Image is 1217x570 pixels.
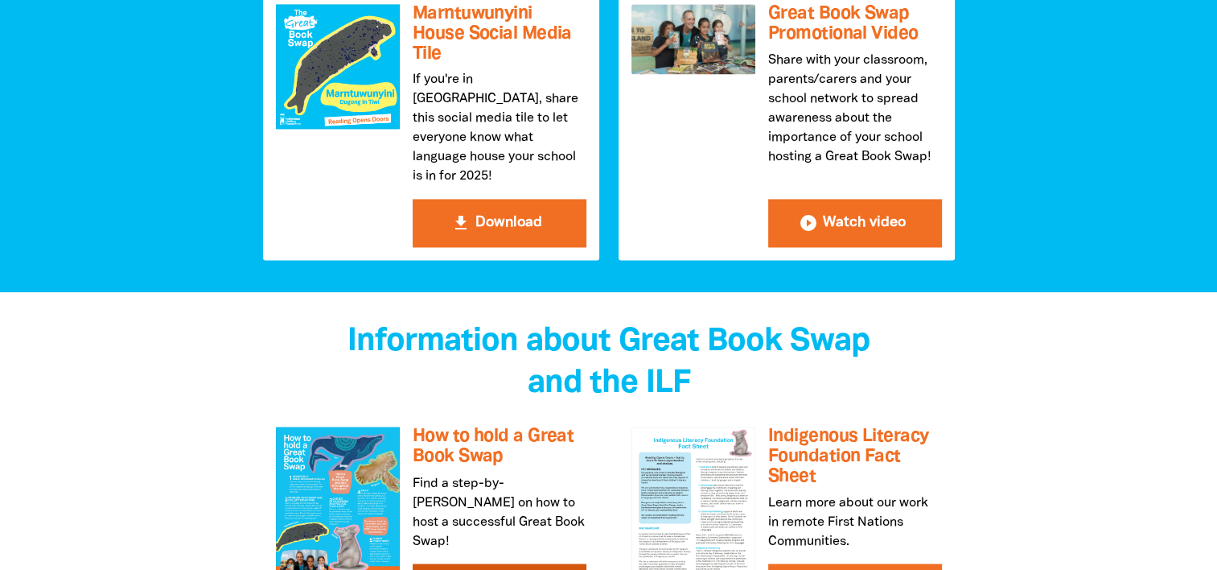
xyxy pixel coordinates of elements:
h3: Marntuwunyini House Social Media Tile [413,4,586,64]
i: play_circle_filled [799,213,818,233]
button: get_app Download [413,199,586,247]
h3: How to hold a Great Book Swap [413,427,586,466]
button: play_circle_filled Watch video [768,199,942,247]
span: and the ILF [528,369,690,399]
h3: Great Book Swap Promotional Video [768,4,942,43]
i: get_app [451,213,471,233]
h3: Indigenous Literacy Foundation Fact Sheet [768,427,942,486]
span: Information about Great Book Swap [347,327,870,357]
